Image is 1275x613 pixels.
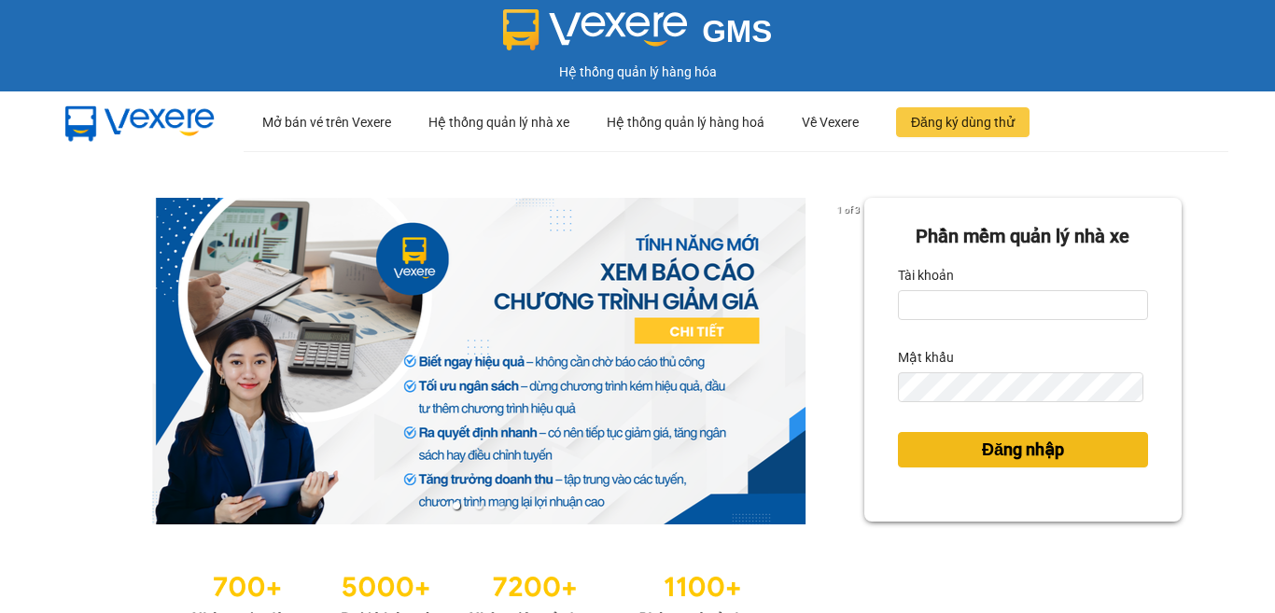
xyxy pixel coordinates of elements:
[262,92,391,152] div: Mở bán vé trên Vexere
[802,92,859,152] div: Về Vexere
[503,9,688,50] img: logo 2
[896,107,1030,137] button: Đăng ký dùng thử
[982,437,1064,463] span: Đăng nhập
[5,62,1270,82] div: Hệ thống quản lý hàng hóa
[898,432,1148,467] button: Đăng nhập
[832,198,864,222] p: 1 of 3
[497,502,505,509] li: slide item 3
[838,198,864,524] button: next slide / item
[503,28,773,43] a: GMS
[93,198,119,524] button: previous slide / item
[898,290,1148,320] input: Tài khoản
[47,91,233,153] img: mbUUG5Q.png
[607,92,764,152] div: Hệ thống quản lý hàng hoá
[898,222,1148,251] div: Phần mềm quản lý nhà xe
[702,14,772,49] span: GMS
[475,502,483,509] li: slide item 2
[898,342,954,372] label: Mật khẩu
[898,372,1143,402] input: Mật khẩu
[898,260,954,290] label: Tài khoản
[428,92,569,152] div: Hệ thống quản lý nhà xe
[453,502,460,509] li: slide item 1
[911,112,1015,132] span: Đăng ký dùng thử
